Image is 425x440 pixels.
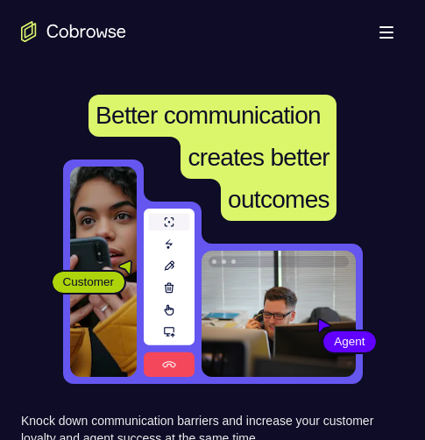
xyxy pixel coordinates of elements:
img: A customer support agent talking on the phone [202,251,356,377]
img: A series of tools used in co-browsing sessions [144,209,195,377]
span: Better communication [96,102,321,129]
a: Go to the home page [21,21,126,42]
img: A customer holding their phone [70,167,137,377]
span: creates better [188,144,329,171]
